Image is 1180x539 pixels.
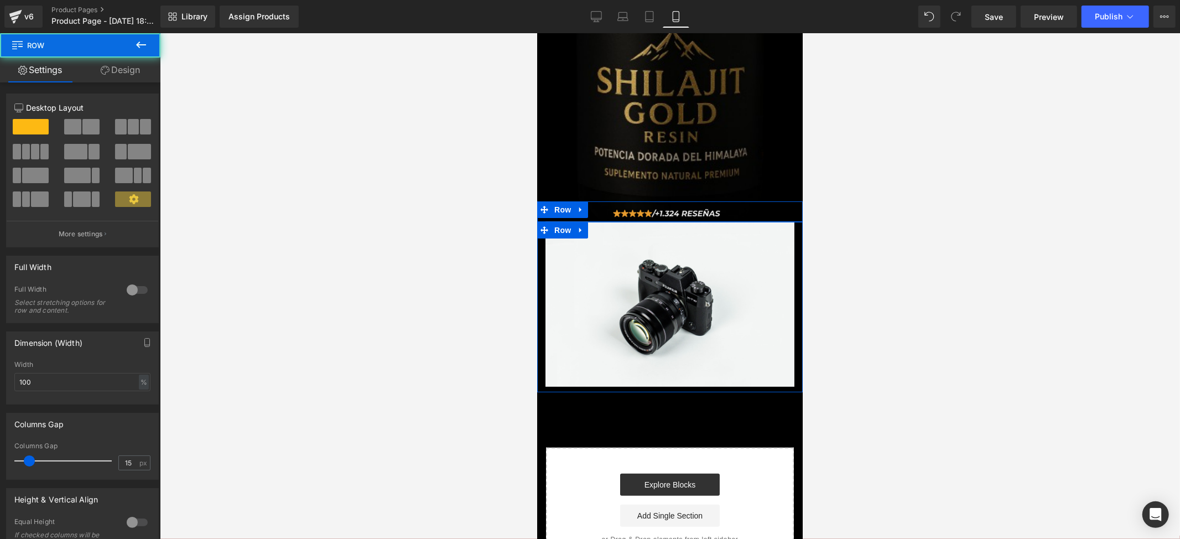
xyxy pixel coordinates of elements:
[1082,6,1149,28] button: Publish
[14,256,51,272] div: Full Width
[14,299,114,314] div: Select stretching options for row and content.
[14,168,37,185] span: Row
[83,440,183,463] a: Explore Blocks
[1095,12,1122,21] span: Publish
[59,229,103,239] p: More settings
[1034,11,1064,23] span: Preview
[583,6,610,28] a: Desktop
[1153,6,1176,28] button: More
[14,285,116,297] div: Full Width
[14,189,37,205] span: Row
[160,6,215,28] a: New Library
[14,361,150,369] div: Width
[636,6,663,28] a: Tablet
[51,6,179,14] a: Product Pages
[27,502,239,510] p: or Drag & Drop elements from left sidebar
[51,17,158,25] span: Product Page - [DATE] 18:50:30
[37,168,51,185] a: Expand / Collapse
[14,373,150,391] input: auto
[22,9,36,24] div: v6
[14,413,64,429] div: Columns Gap
[83,471,183,494] a: Add Single Section
[139,459,149,467] span: px
[14,442,150,450] div: Columns Gap
[610,6,636,28] a: Laptop
[14,102,150,113] p: Desktop Layout
[80,58,160,82] a: Design
[918,6,940,28] button: Undo
[1021,6,1077,28] a: Preview
[139,375,149,390] div: %
[228,12,290,21] div: Assign Products
[14,332,82,348] div: Dimension (Width)
[14,517,116,529] div: Equal Height
[11,33,122,58] span: Row
[37,189,51,205] a: Expand / Collapse
[181,12,207,22] span: Library
[985,11,1003,23] span: Save
[7,221,158,247] button: More settings
[1142,501,1169,528] div: Open Intercom Messenger
[4,6,43,28] a: v6
[945,6,967,28] button: Redo
[14,489,98,504] div: Height & Vertical Align
[663,6,689,28] a: Mobile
